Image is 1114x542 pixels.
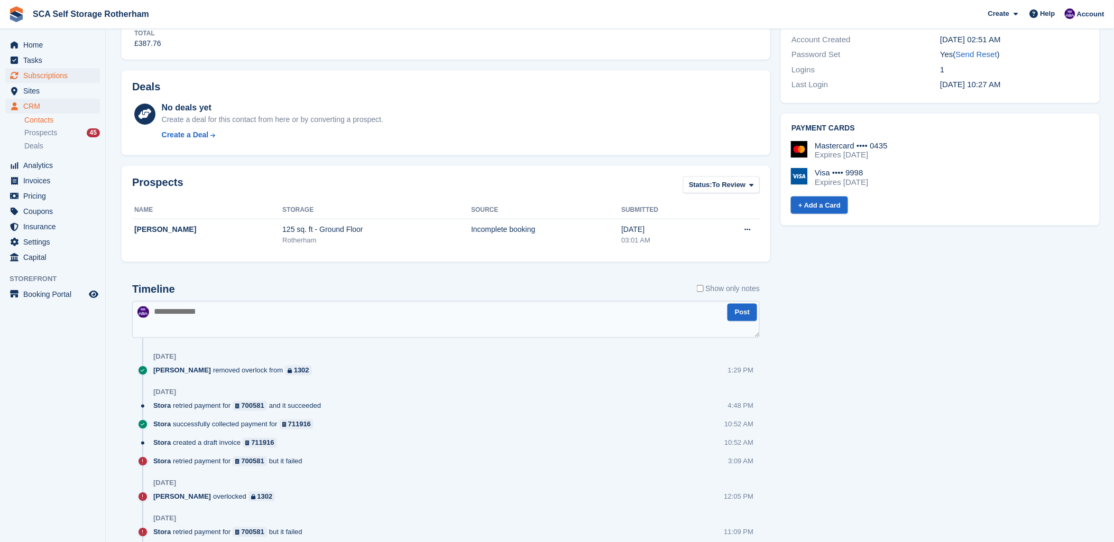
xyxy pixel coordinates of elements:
[153,438,282,448] div: created a draft invoice
[162,129,383,141] a: Create a Deal
[8,6,24,22] img: stora-icon-8386f47178a22dfd0bd8f6a31ec36ba5ce8667c1dd55bd0f319d3a0aa187defe.svg
[621,202,708,219] th: Submitted
[791,64,940,76] div: Logins
[5,287,100,302] a: menu
[697,283,704,294] input: Show only notes
[712,180,745,190] span: To Review
[153,366,211,376] span: [PERSON_NAME]
[153,456,171,466] span: Stora
[24,141,43,151] span: Deals
[24,141,100,152] a: Deals
[5,219,100,234] a: menu
[153,456,308,466] div: retried payment for but it failed
[153,353,176,361] div: [DATE]
[683,176,760,194] button: Status: To Review
[153,366,317,376] div: removed overlock from
[251,438,274,448] div: 711916
[5,158,100,173] a: menu
[1065,8,1075,19] img: Kelly Neesham
[1077,9,1104,20] span: Account
[1041,8,1055,19] span: Help
[23,38,87,52] span: Home
[153,492,211,502] span: [PERSON_NAME]
[5,189,100,203] a: menu
[162,129,209,141] div: Create a Deal
[132,176,183,196] h2: Prospects
[729,456,754,466] div: 3:09 AM
[29,5,153,23] a: SCA Self Storage Rotherham
[24,127,100,138] a: Prospects 45
[940,49,1089,61] div: Yes
[242,527,264,537] div: 700581
[10,274,105,284] span: Storefront
[23,68,87,83] span: Subscriptions
[471,224,621,235] div: Incomplete booking
[724,419,753,429] div: 10:52 AM
[5,38,100,52] a: menu
[791,79,940,91] div: Last Login
[23,99,87,114] span: CRM
[153,401,171,411] span: Stora
[5,53,100,68] a: menu
[153,515,176,523] div: [DATE]
[153,388,176,397] div: [DATE]
[940,80,1001,89] time: 2025-07-20 09:27:20 UTC
[134,224,282,235] div: [PERSON_NAME]
[988,8,1009,19] span: Create
[728,401,753,411] div: 4:48 PM
[728,366,753,376] div: 1:29 PM
[153,527,171,537] span: Stora
[471,202,621,219] th: Source
[724,527,754,537] div: 11:09 PM
[288,419,311,429] div: 711916
[243,438,277,448] a: 711916
[132,81,160,93] h2: Deals
[5,99,100,114] a: menu
[23,204,87,219] span: Coupons
[233,456,267,466] a: 700581
[697,283,760,294] label: Show only notes
[248,492,275,502] a: 1302
[5,68,100,83] a: menu
[23,173,87,188] span: Invoices
[956,50,997,59] a: Send Reset
[24,128,57,138] span: Prospects
[791,34,940,46] div: Account Created
[23,158,87,173] span: Analytics
[153,527,308,537] div: retried payment for but it failed
[153,479,176,488] div: [DATE]
[5,250,100,265] a: menu
[153,492,280,502] div: overlocked
[137,306,149,318] img: Kelly Neesham
[689,180,712,190] span: Status:
[242,456,264,466] div: 700581
[791,124,1089,133] h2: Payment cards
[257,492,273,502] div: 1302
[153,419,319,429] div: successfully collected payment for
[724,438,753,448] div: 10:52 AM
[5,173,100,188] a: menu
[23,219,87,234] span: Insurance
[23,250,87,265] span: Capital
[791,141,808,158] img: Mastercard Logo
[815,141,888,151] div: Mastercard •••• 0435
[153,438,171,448] span: Stora
[728,304,757,321] button: Post
[132,283,175,295] h2: Timeline
[791,197,848,214] a: + Add a Card
[132,202,282,219] th: Name
[280,419,314,429] a: 711916
[285,366,311,376] a: 1302
[5,83,100,98] a: menu
[294,366,309,376] div: 1302
[953,50,1000,59] span: ( )
[791,49,940,61] div: Password Set
[87,288,100,301] a: Preview store
[621,235,708,246] div: 03:01 AM
[5,204,100,219] a: menu
[815,168,868,177] div: Visa •••• 9998
[791,168,808,185] img: Visa Logo
[282,224,471,235] div: 125 sq. ft - Ground Floor
[162,101,383,114] div: No deals yet
[815,177,868,187] div: Expires [DATE]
